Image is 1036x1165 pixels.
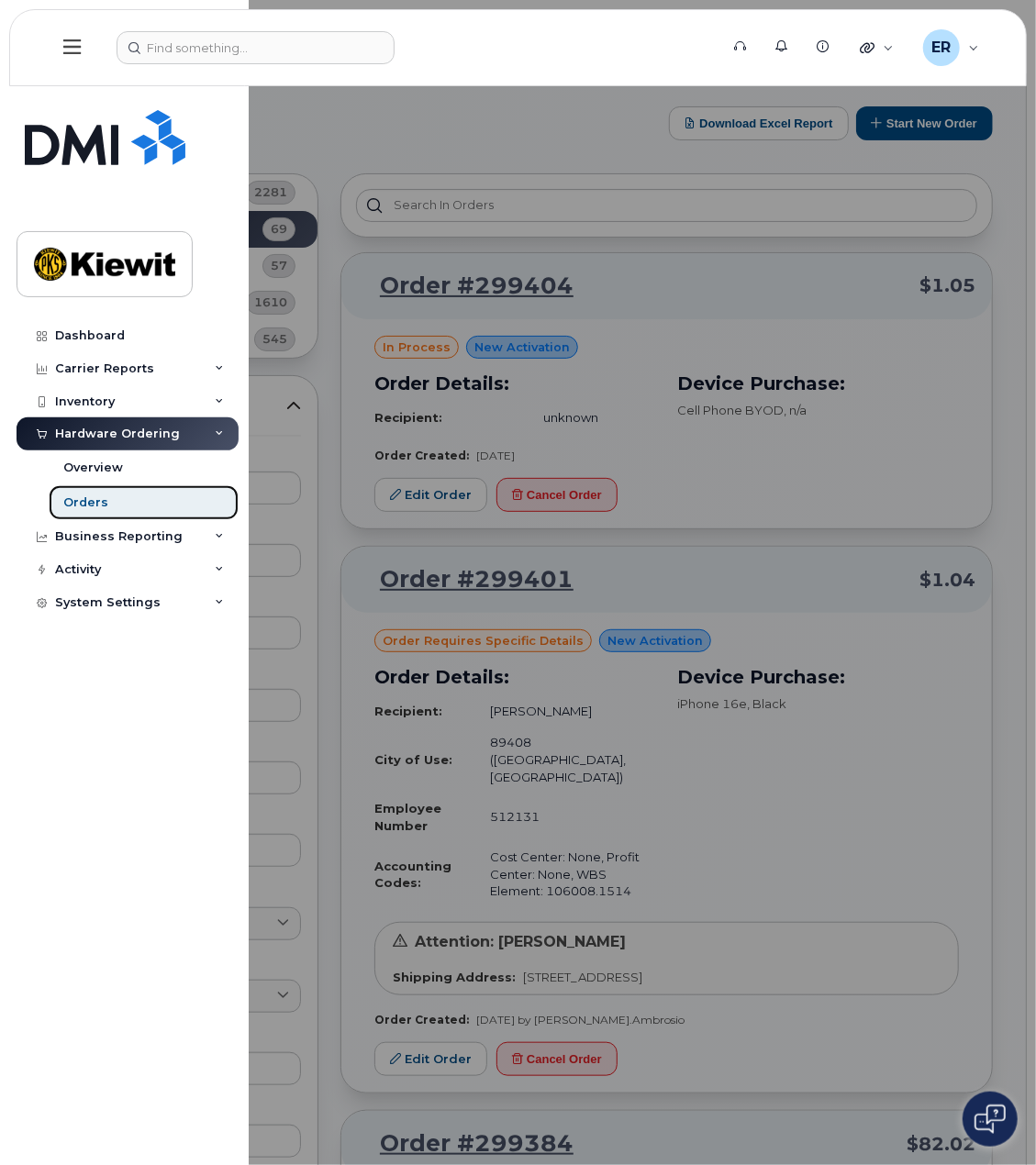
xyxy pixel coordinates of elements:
div: Carrier Reports [55,361,154,376]
a: Kiewit Corporation [17,231,193,297]
a: Orders [49,485,239,520]
div: Hardware Ordering [55,427,180,441]
div: Dashboard [55,328,125,343]
div: Overview [63,460,123,476]
div: Orders [63,494,108,511]
div: System Settings [55,595,161,610]
img: Simplex My-Serve [25,110,185,165]
img: Kiewit Corporation [34,238,175,291]
div: Business Reporting [55,529,183,544]
img: Open chat [975,1104,1006,1134]
a: Dashboard [17,319,239,352]
div: Activity [55,562,101,577]
a: Overview [49,450,239,485]
div: Inventory [55,394,115,409]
